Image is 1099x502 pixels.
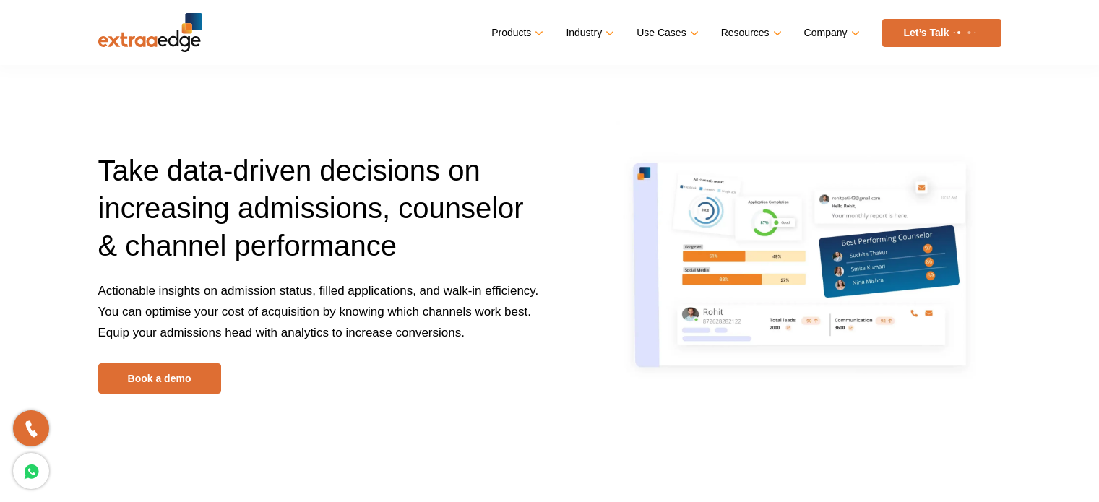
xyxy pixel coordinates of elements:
a: Let’s Talk [882,19,1001,47]
a: Company [804,22,857,43]
span: Take data-driven decisions on increasing admissions, counselor & channel performance [98,155,524,261]
a: Products [491,22,540,43]
span: Actionable insights on admission status, filled applications, and walk-in efficiency. You can opt... [98,284,539,339]
a: Industry [566,22,611,43]
a: Use Cases [637,22,695,43]
a: Resources [721,22,779,43]
a: Book a demo [98,363,221,394]
img: management-banner [616,121,993,425]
